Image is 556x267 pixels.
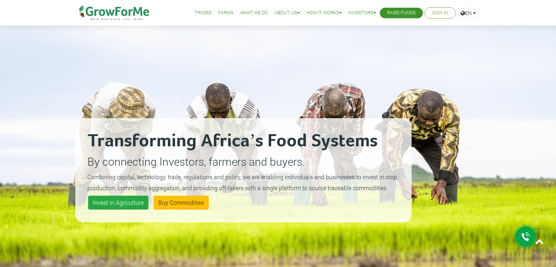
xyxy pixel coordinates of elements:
[275,9,300,17] a: About Us
[194,9,212,17] a: Trades
[87,130,400,152] h2: Transforming Africa’s Food Systems
[387,9,416,17] a: Raise Funds
[88,196,148,210] a: Invest in Agriculture
[87,173,397,192] small: Combining capital, technology, trade, regulations and policy, we are enabling individuals and bus...
[87,153,400,170] p: By connecting Investors, farmers and buyers.
[348,9,376,17] a: Investors
[432,9,448,17] a: Sign In
[240,9,268,17] a: What We Do
[457,7,479,19] a: EN
[306,9,342,17] a: How it Works
[218,9,234,17] a: Farms
[154,196,209,210] a: Buy Commodities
